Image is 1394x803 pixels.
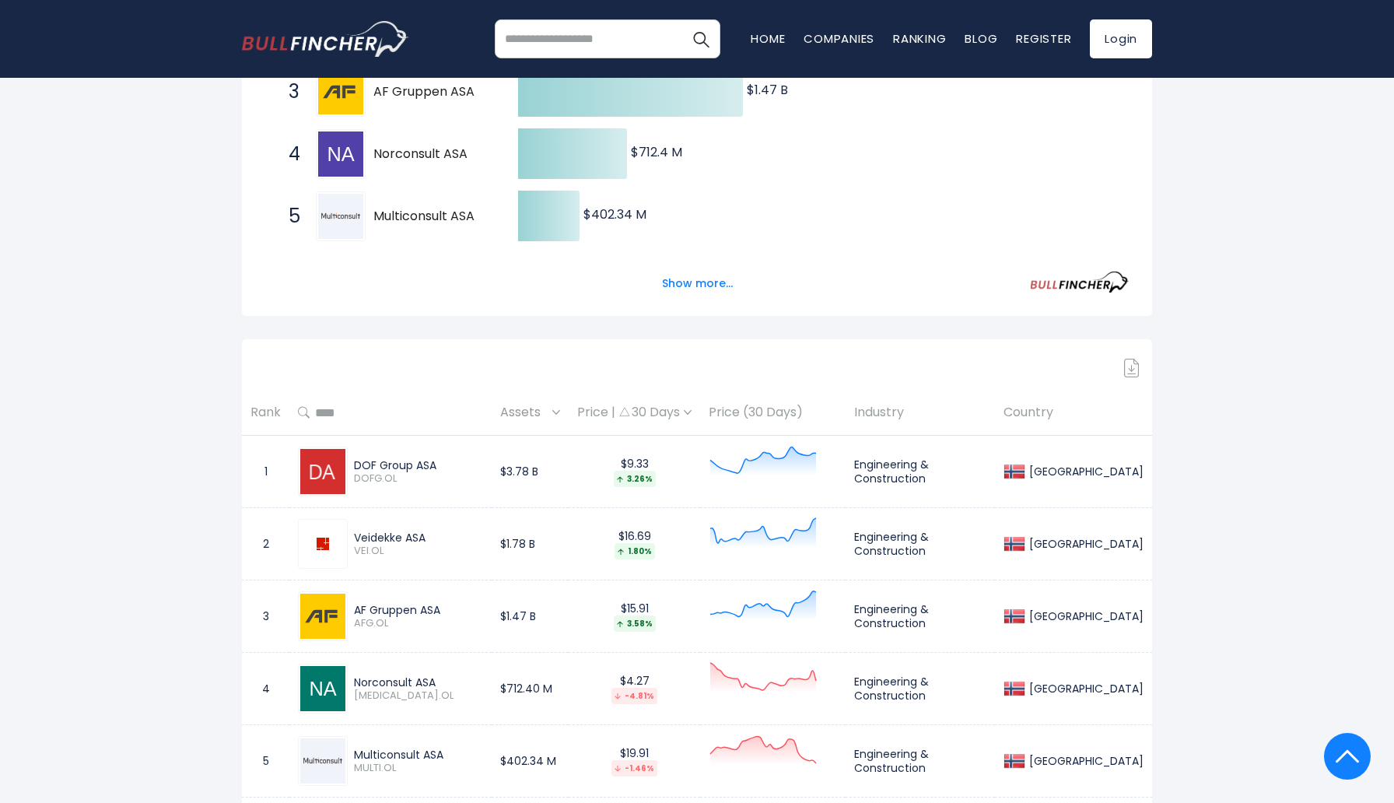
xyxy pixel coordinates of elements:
td: $712.40 M [492,653,569,725]
span: AF Gruppen ASA [373,84,491,100]
img: VEI.OL.png [317,538,329,550]
a: Companies [804,30,874,47]
span: 3 [281,79,296,105]
td: Engineering & Construction [846,725,995,798]
span: 4 [281,141,296,167]
span: MULTI.OL [354,762,483,775]
a: Ranking [893,30,946,47]
div: [GEOGRAPHIC_DATA] [1025,609,1144,623]
a: Go to homepage [242,21,409,57]
button: Search [681,19,720,58]
div: $19.91 [577,746,692,777]
div: AF Gruppen ASA [354,603,483,617]
div: Norconsult ASA [354,675,483,689]
div: $15.91 [577,601,692,632]
th: Industry [846,390,995,436]
td: $1.47 B [492,580,569,653]
td: Engineering & Construction [846,436,995,508]
td: 3 [242,580,289,653]
a: Login [1090,19,1152,58]
div: -4.81% [611,688,657,704]
span: 5 [281,203,296,230]
div: Multiconsult ASA [354,748,483,762]
td: Engineering & Construction [846,508,995,580]
td: Engineering & Construction [846,653,995,725]
img: AF Gruppen ASA [318,69,363,114]
div: $16.69 [577,529,692,559]
div: [GEOGRAPHIC_DATA] [1025,682,1144,696]
img: MULTI.OL.png [300,738,345,784]
span: [MEDICAL_DATA].OL [354,689,483,703]
text: $712.4 M [631,143,682,161]
div: $4.27 [577,674,692,704]
td: $3.78 B [492,436,569,508]
td: 5 [242,725,289,798]
span: Assets [500,401,548,425]
div: Price | 30 Days [577,405,692,421]
span: Multiconsult ASA [373,209,491,225]
div: [GEOGRAPHIC_DATA] [1025,465,1144,479]
td: 1 [242,436,289,508]
img: AFG.OL.png [300,594,345,639]
a: Register [1016,30,1071,47]
div: 3.58% [614,615,656,632]
text: $1.47 B [747,81,788,99]
button: Show more... [653,271,742,296]
span: Norconsult ASA [373,146,491,163]
span: DOFG.OL [354,472,483,486]
td: $1.78 B [492,508,569,580]
div: -1.46% [611,760,657,777]
div: 1.80% [615,543,655,559]
th: Price (30 Days) [700,390,846,436]
div: [GEOGRAPHIC_DATA] [1025,754,1144,768]
a: Home [751,30,785,47]
div: [GEOGRAPHIC_DATA] [1025,537,1144,551]
div: Veidekke ASA [354,531,483,545]
td: $402.34 M [492,725,569,798]
td: 2 [242,508,289,580]
div: 3.26% [614,471,656,487]
div: $9.33 [577,457,692,487]
td: Engineering & Construction [846,580,995,653]
a: Blog [965,30,997,47]
img: Norconsult ASA [318,131,363,177]
img: bullfincher logo [242,21,409,57]
span: VEI.OL [354,545,483,558]
span: AFG.OL [354,617,483,630]
th: Rank [242,390,289,436]
div: DOF Group ASA [354,458,483,472]
text: $402.34 M [583,205,646,223]
img: Multiconsult ASA [318,194,363,239]
td: 4 [242,653,289,725]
